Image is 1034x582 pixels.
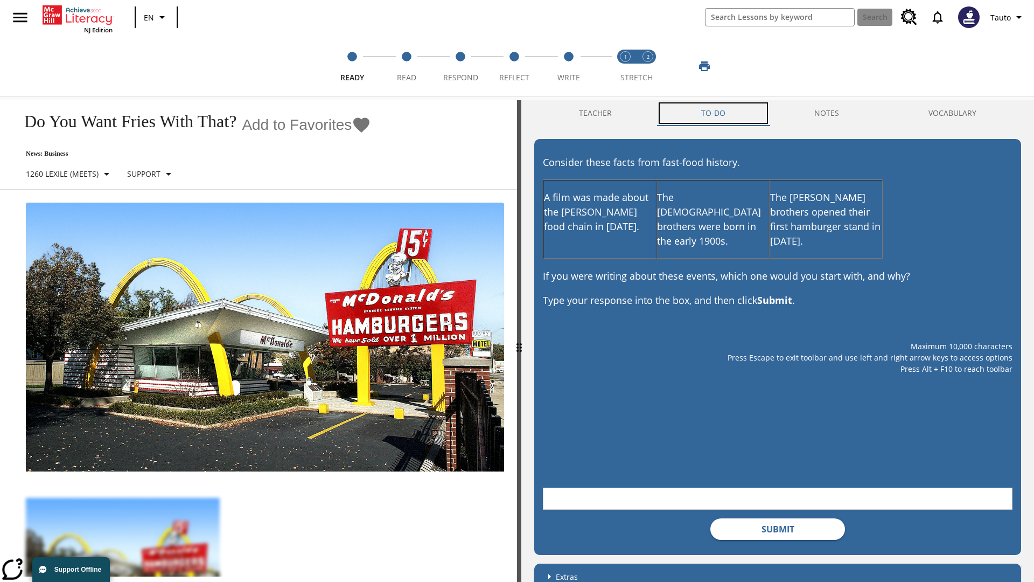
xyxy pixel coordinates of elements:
[242,115,371,134] button: Add to Favorites - Do You Want Fries With That?
[656,100,770,126] button: TO-DO
[647,53,649,60] text: 2
[22,164,117,184] button: Select Lexile, 1260 Lexile (Meets)
[144,12,154,23] span: EN
[13,150,371,158] p: News: Business
[429,37,492,96] button: Respond step 3 of 5
[986,8,1030,27] button: Profile/Settings
[127,168,160,179] p: Support
[952,3,986,31] button: Select a new avatar
[543,352,1012,363] p: Press Escape to exit toolbar and use left and right arrow keys to access options
[624,53,627,60] text: 1
[544,190,656,234] p: A film was made about the [PERSON_NAME] food chain in [DATE].
[26,203,504,472] img: One of the first McDonald's stores, with the iconic red sign and golden arches.
[32,557,110,582] button: Support Offline
[537,37,600,96] button: Write step 5 of 5
[534,100,1021,126] div: Instructional Panel Tabs
[26,168,99,179] p: 1260 Lexile (Meets)
[958,6,980,28] img: Avatar
[705,9,854,26] input: search field
[610,37,641,96] button: Stretch Read step 1 of 2
[710,518,845,540] button: Submit
[884,100,1021,126] button: VOCABULARY
[340,72,364,82] span: Ready
[54,566,101,573] span: Support Offline
[43,3,113,34] div: Home
[895,3,924,32] a: Resource Center, Will open in new tab
[543,341,1012,352] p: Maximum 10,000 characters
[924,3,952,31] a: Notifications
[443,72,478,82] span: Respond
[521,100,1034,582] div: activity
[4,9,157,18] body: Maximum 10,000 characters Press Escape to exit toolbar and use left and right arrow keys to acces...
[483,37,546,96] button: Reflect step 4 of 5
[321,37,383,96] button: Ready step 1 of 5
[4,2,36,33] button: Open side menu
[543,293,1012,308] p: Type your response into the box, and then click .
[397,72,416,82] span: Read
[499,72,529,82] span: Reflect
[84,26,113,34] span: NJ Edition
[375,37,437,96] button: Read step 2 of 5
[657,190,769,248] p: The [DEMOGRAPHIC_DATA] brothers were born in the early 1900s.
[543,269,1012,283] p: If you were writing about these events, which one would you start with, and why?
[139,8,173,27] button: Language: EN, Select a language
[620,72,653,82] span: STRETCH
[757,294,792,307] strong: Submit
[242,116,352,134] span: Add to Favorites
[534,100,656,126] button: Teacher
[557,72,580,82] span: Write
[770,100,884,126] button: NOTES
[632,37,663,96] button: Stretch Respond step 2 of 2
[543,363,1012,375] p: Press Alt + F10 to reach toolbar
[13,112,236,131] h1: Do You Want Fries With That?
[517,100,521,582] div: Press Enter or Spacebar and then press right and left arrow keys to move the slider
[543,155,1012,170] p: Consider these facts from fast-food history.
[123,164,179,184] button: Scaffolds, Support
[687,57,722,76] button: Print
[770,190,882,248] p: The [PERSON_NAME] brothers opened their first hamburger stand in [DATE].
[990,12,1011,23] span: Tauto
